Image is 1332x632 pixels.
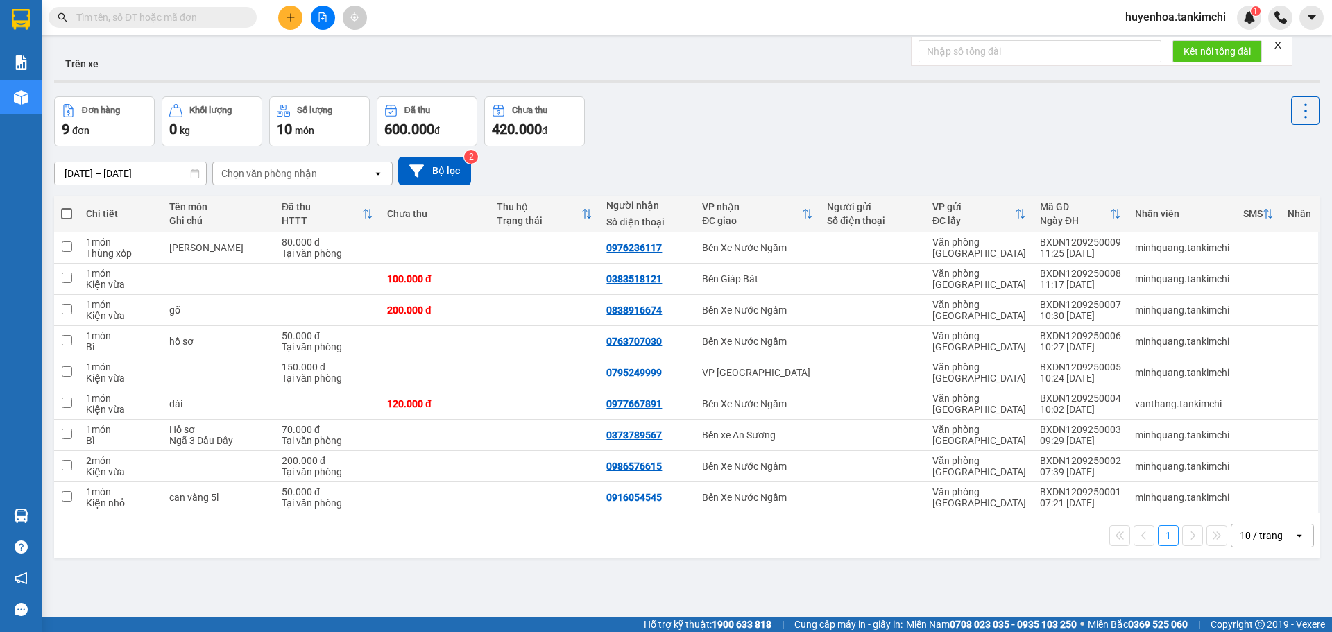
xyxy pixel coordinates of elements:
div: Đơn hàng [82,105,120,115]
div: 11:25 [DATE] [1040,248,1121,259]
span: 0 [169,121,177,137]
span: search [58,12,67,22]
div: Bến Xe Nước Ngầm [702,242,813,253]
div: Văn phòng [GEOGRAPHIC_DATA] [932,424,1026,446]
span: món [295,125,314,136]
span: notification [15,572,28,585]
div: 0838916674 [606,305,662,316]
div: Kiện vừa [86,466,155,477]
span: question-circle [15,540,28,554]
span: | [1198,617,1200,632]
div: 2 món [86,455,155,466]
div: 120.000 đ [387,398,483,409]
span: 1 [1253,6,1258,16]
span: message [15,603,28,616]
div: 09:29 [DATE] [1040,435,1121,446]
div: BXDN1209250007 [1040,299,1121,310]
span: kg [180,125,190,136]
div: BXDN1209250003 [1040,424,1121,435]
div: 0383518121 [606,273,662,284]
img: phone-icon [1274,11,1287,24]
sup: 1 [1251,6,1261,16]
div: 0373789567 [606,429,662,441]
img: logo-vxr [12,9,30,30]
div: Trạng thái [497,215,581,226]
div: 0795249999 [606,367,662,378]
button: Chưa thu420.000đ [484,96,585,146]
div: Kiện nhỏ [86,497,155,509]
div: 1 món [86,486,155,497]
img: warehouse-icon [14,509,28,523]
div: vanthang.tankimchi [1135,398,1229,409]
div: Bến Giáp Bát [702,273,813,284]
div: Người nhận [606,200,688,211]
div: minhquang.tankimchi [1135,336,1229,347]
div: 0763707030 [606,336,662,347]
div: Văn phòng [GEOGRAPHIC_DATA] [932,330,1026,352]
div: BXDN1209250009 [1040,237,1121,248]
div: Văn phòng [GEOGRAPHIC_DATA] [932,455,1026,477]
div: Tại văn phòng [282,435,373,446]
span: close [1273,40,1283,50]
div: BXDN1209250001 [1040,486,1121,497]
div: minhquang.tankimchi [1135,492,1229,503]
div: 50.000 đ [282,486,373,497]
div: SMS [1243,208,1263,219]
button: Bộ lọc [398,157,471,185]
div: Bến Xe Nước Ngầm [702,492,813,503]
div: gỗ [169,305,268,316]
div: 100.000 đ [387,273,483,284]
div: Văn phòng [GEOGRAPHIC_DATA] [932,299,1026,321]
span: caret-down [1306,11,1318,24]
div: Chọn văn phòng nhận [221,166,317,180]
div: Ngày ĐH [1040,215,1110,226]
div: Văn phòng [GEOGRAPHIC_DATA] [932,361,1026,384]
div: Chưa thu [512,105,547,115]
span: huyenhoa.tankimchi [1114,8,1237,26]
div: 10:27 [DATE] [1040,341,1121,352]
div: BXDN1209250004 [1040,393,1121,404]
div: 150.000 đ [282,361,373,373]
button: Khối lượng0kg [162,96,262,146]
div: 0977667891 [606,398,662,409]
div: Tại văn phòng [282,497,373,509]
span: đ [434,125,440,136]
button: caret-down [1299,6,1324,30]
div: Số lượng [297,105,332,115]
div: 1 món [86,330,155,341]
span: file-add [318,12,327,22]
div: minhquang.tankimchi [1135,305,1229,316]
img: solution-icon [14,55,28,70]
div: VP [GEOGRAPHIC_DATA] [702,367,813,378]
div: 10:24 [DATE] [1040,373,1121,384]
div: 11:17 [DATE] [1040,279,1121,290]
div: Kiện vừa [86,279,155,290]
div: Nhân viên [1135,208,1229,219]
div: Ghi chú [169,215,268,226]
div: Tại văn phòng [282,248,373,259]
div: Bến Xe Nước Ngầm [702,336,813,347]
div: Bến Xe Nước Ngầm [702,398,813,409]
div: 80.000 đ [282,237,373,248]
div: Người gửi [827,201,919,212]
span: 420.000 [492,121,542,137]
div: 10:30 [DATE] [1040,310,1121,321]
input: Nhập số tổng đài [919,40,1161,62]
div: Bì [86,341,155,352]
div: ĐC giao [702,215,802,226]
div: Tại văn phòng [282,466,373,477]
button: aim [343,6,367,30]
div: Kiện vừa [86,310,155,321]
button: Đã thu600.000đ [377,96,477,146]
div: Kiện vừa [86,404,155,415]
sup: 2 [464,150,478,164]
div: minhquang.tankimchi [1135,242,1229,253]
div: BXDN1209250002 [1040,455,1121,466]
div: Số điện thoại [606,216,688,228]
div: BXDN1209250006 [1040,330,1121,341]
button: Kết nối tổng đài [1172,40,1262,62]
button: file-add [311,6,335,30]
div: can vàng 5l [169,492,268,503]
div: minhquang.tankimchi [1135,429,1229,441]
button: Số lượng10món [269,96,370,146]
